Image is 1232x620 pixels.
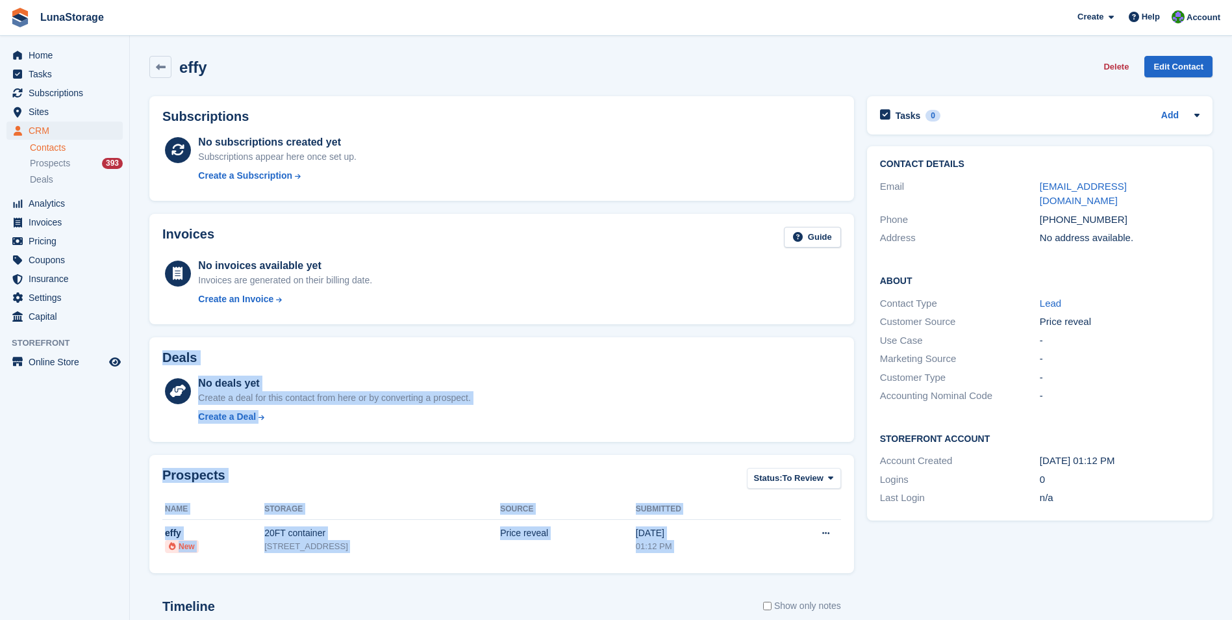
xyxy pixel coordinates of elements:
input: Show only notes [763,599,772,613]
a: Lead [1040,298,1061,309]
div: No deals yet [198,376,470,391]
div: 0 [1040,472,1200,487]
span: Help [1142,10,1160,23]
div: Email [880,179,1040,209]
img: Cathal Vaughan [1172,10,1185,23]
span: Home [29,46,107,64]
div: Invoices are generated on their billing date. [198,274,372,287]
a: Guide [784,227,841,248]
a: menu [6,103,123,121]
div: 0 [925,110,940,122]
a: menu [6,232,123,250]
div: - [1040,333,1200,348]
div: [DATE] [636,526,764,540]
div: Logins [880,472,1040,487]
label: Show only notes [763,599,841,613]
a: menu [6,251,123,269]
th: Storage [264,499,500,520]
span: Pricing [29,232,107,250]
div: No invoices available yet [198,258,372,274]
span: Online Store [29,353,107,371]
div: No subscriptions created yet [198,135,357,150]
a: menu [6,194,123,213]
a: LunaStorage [35,6,109,28]
a: Preview store [107,354,123,370]
div: Address [880,231,1040,246]
a: Deals [30,173,123,187]
a: menu [6,84,123,102]
a: menu [6,65,123,83]
th: Name [162,499,264,520]
div: Marketing Source [880,352,1040,367]
a: menu [6,122,123,140]
a: [EMAIL_ADDRESS][DOMAIN_NAME] [1040,181,1127,207]
h2: Invoices [162,227,214,248]
span: Coupons [29,251,107,269]
span: Tasks [29,65,107,83]
div: Customer Source [880,315,1040,329]
a: menu [6,270,123,288]
a: menu [6,353,123,371]
a: Add [1161,109,1179,123]
div: Create a Deal [198,410,256,424]
div: - [1040,352,1200,367]
span: Analytics [29,194,107,213]
a: menu [6,46,123,64]
h2: Timeline [162,599,215,614]
span: CRM [29,122,107,140]
h2: Tasks [896,110,921,122]
a: Prospects 393 [30,157,123,170]
a: Create a Subscription [198,169,357,183]
li: New [165,540,199,553]
a: Create a Deal [198,410,470,424]
button: Status: To Review [747,468,841,489]
div: 393 [102,158,123,169]
div: Accounting Nominal Code [880,389,1040,404]
span: Sites [29,103,107,121]
h2: About [880,274,1200,287]
span: Subscriptions [29,84,107,102]
div: [PHONE_NUMBER] [1040,213,1200,227]
h2: Deals [162,350,197,365]
div: Use Case [880,333,1040,348]
span: Account [1187,11,1220,24]
div: Phone [880,213,1040,227]
a: Create an Invoice [198,292,372,306]
a: menu [6,213,123,231]
span: To Review [783,472,823,485]
span: Settings [29,289,107,307]
div: Last Login [880,491,1040,506]
h2: Contact Details [880,159,1200,170]
th: Submitted [636,499,764,520]
div: 20FT container [264,526,500,540]
span: Status: [754,472,783,485]
img: stora-icon-8386f47178a22dfd0bd8f6a31ec36ba5ce8667c1dd55bd0f319d3a0aa187defe.svg [10,8,30,27]
div: Price reveal [500,526,636,540]
div: Price reveal [1040,315,1200,329]
div: - [1040,370,1200,385]
div: Create an Invoice [198,292,273,306]
button: Delete [1098,56,1134,77]
span: Storefront [12,337,129,350]
span: Insurance [29,270,107,288]
a: menu [6,289,123,307]
span: Create [1077,10,1103,23]
div: effy [165,526,264,540]
h2: Prospects [162,468,225,492]
div: Customer Type [880,370,1040,385]
h2: Storefront Account [880,432,1200,445]
span: Deals [30,174,53,186]
div: [DATE] 01:12 PM [1040,454,1200,469]
h2: effy [179,58,207,76]
a: Edit Contact [1144,56,1213,77]
a: menu [6,307,123,326]
h2: Subscriptions [162,109,841,124]
div: [STREET_ADDRESS] [264,540,500,553]
span: Prospects [30,157,70,170]
div: - [1040,389,1200,404]
span: Capital [29,307,107,326]
th: Source [500,499,636,520]
div: 01:12 PM [636,540,764,553]
div: Account Created [880,454,1040,469]
div: Create a Subscription [198,169,292,183]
